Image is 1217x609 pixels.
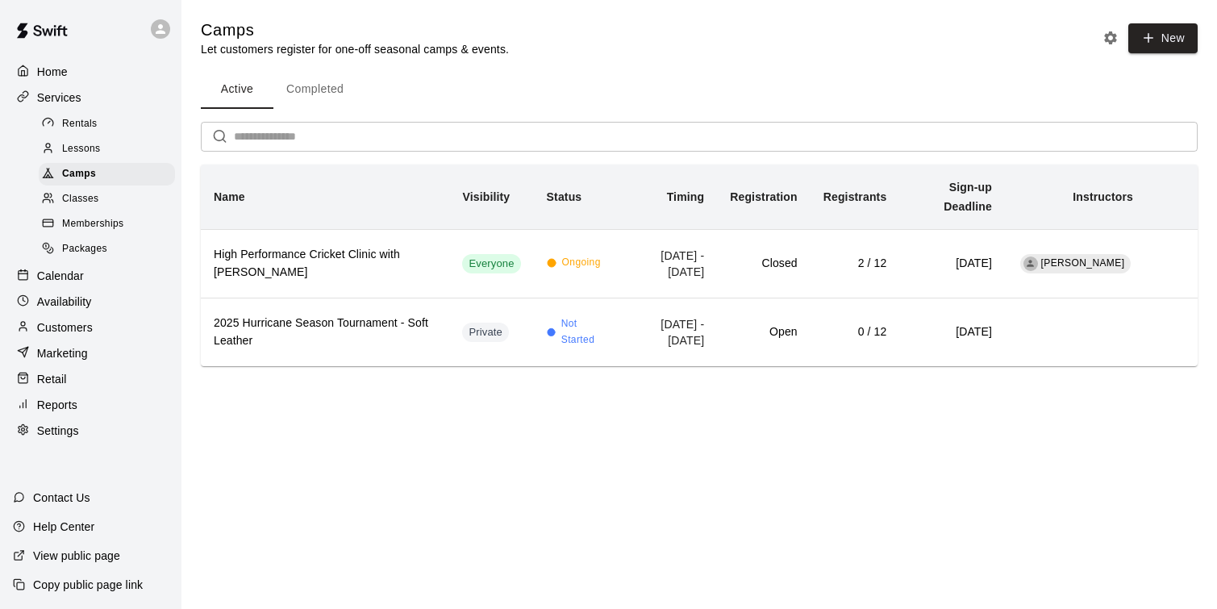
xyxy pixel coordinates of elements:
a: Packages [39,237,181,262]
p: Settings [37,423,79,439]
a: Home [13,60,169,84]
b: Registrants [823,190,887,203]
h6: [DATE] [912,323,992,341]
button: Completed [273,70,356,109]
span: Memberships [62,216,123,232]
a: Retail [13,367,169,391]
td: [DATE] - [DATE] [623,298,717,366]
span: Everyone [462,257,520,272]
p: Customers [37,319,93,336]
a: Settings [13,419,169,443]
table: simple table [201,165,1198,366]
p: Let customers register for one-off seasonal camps & events. [201,41,509,57]
h6: Open [730,323,797,341]
button: Active [201,70,273,109]
p: View public page [33,548,120,564]
span: Packages [62,241,107,257]
p: Home [37,64,68,80]
a: New [1123,31,1198,44]
p: Services [37,90,81,106]
div: Ricardo Powerll [1023,257,1038,271]
h6: 2025 Hurricane Season Tournament - Soft Leather [214,315,436,350]
a: Camps [39,162,181,187]
h6: [DATE] [912,255,992,273]
a: Services [13,86,169,110]
a: Marketing [13,341,169,365]
span: Camps [62,166,96,182]
a: Classes [39,187,181,212]
div: Packages [39,238,175,261]
td: [DATE] - [DATE] [623,229,717,298]
p: Calendar [37,268,84,284]
a: Customers [13,315,169,340]
div: Classes [39,188,175,211]
span: Private [462,325,509,340]
span: Lessons [62,141,101,157]
a: Availability [13,290,169,314]
span: Ongoing [562,255,601,271]
span: [PERSON_NAME] [1041,257,1125,269]
span: Classes [62,191,98,207]
p: Contact Us [33,490,90,506]
button: Camp settings [1098,26,1123,50]
a: Memberships [39,212,181,237]
div: This service is visible to all of your customers [462,254,520,273]
p: Availability [37,294,92,310]
b: Instructors [1073,190,1133,203]
span: Rentals [62,116,98,132]
b: Status [547,190,582,203]
div: Rentals [39,113,175,136]
h6: High Performance Cricket Clinic with [PERSON_NAME] [214,246,436,282]
div: Lessons [39,138,175,161]
a: Calendar [13,264,169,288]
b: Registration [730,190,797,203]
p: Retail [37,371,67,387]
p: Copy public page link [33,577,143,593]
span: Not Started [561,316,611,348]
div: Memberships [39,213,175,236]
a: Rentals [39,111,181,136]
b: Visibility [462,190,510,203]
button: New [1128,23,1198,53]
a: Lessons [39,136,181,161]
h6: Closed [730,255,797,273]
b: Name [214,190,245,203]
div: This service is hidden, and can only be accessed via a direct link [462,323,509,342]
p: Marketing [37,345,88,361]
h6: 2 / 12 [823,255,887,273]
p: Reports [37,397,77,413]
h5: Camps [201,19,509,41]
div: Camps [39,163,175,186]
h6: 0 / 12 [823,323,887,341]
b: Timing [667,190,705,203]
a: Reports [13,393,169,417]
b: Sign-up Deadline [944,181,992,213]
p: Help Center [33,519,94,535]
